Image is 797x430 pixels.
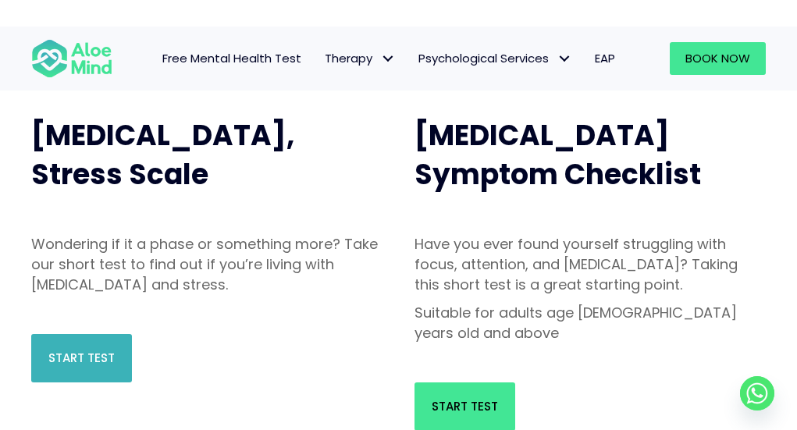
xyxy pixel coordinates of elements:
a: Start Test [31,334,132,382]
span: EAP [595,50,615,66]
p: Wondering if it a phase or something more? Take our short test to find out if you’re living with ... [31,234,383,295]
p: Suitable for adults age [DEMOGRAPHIC_DATA] years old and above [415,303,767,343]
span: Free Mental Health Test [162,50,301,66]
a: EAP [583,42,627,75]
span: Book Now [685,50,750,66]
span: Free Mental Health Test [31,20,515,76]
a: Book Now [670,42,766,75]
span: Psychological Services: submenu [553,48,575,70]
a: Whatsapp [740,376,774,410]
span: Start Test [48,350,115,366]
img: Aloe mind Logo [31,38,112,80]
span: Therapy: submenu [376,48,399,70]
a: Psychological ServicesPsychological Services: submenu [407,42,583,75]
p: Have you ever found yourself struggling with focus, attention, and [MEDICAL_DATA]? Taking this sh... [415,234,767,295]
span: Therapy [325,50,395,66]
a: TherapyTherapy: submenu [313,42,407,75]
span: [MEDICAL_DATA] Symptom Checklist [415,115,701,194]
span: Start Test [432,398,498,414]
span: [MEDICAL_DATA], Stress Scale [31,115,294,194]
nav: Menu [128,42,627,75]
span: Psychological Services [418,50,571,66]
a: Free Mental Health Test [151,42,313,75]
